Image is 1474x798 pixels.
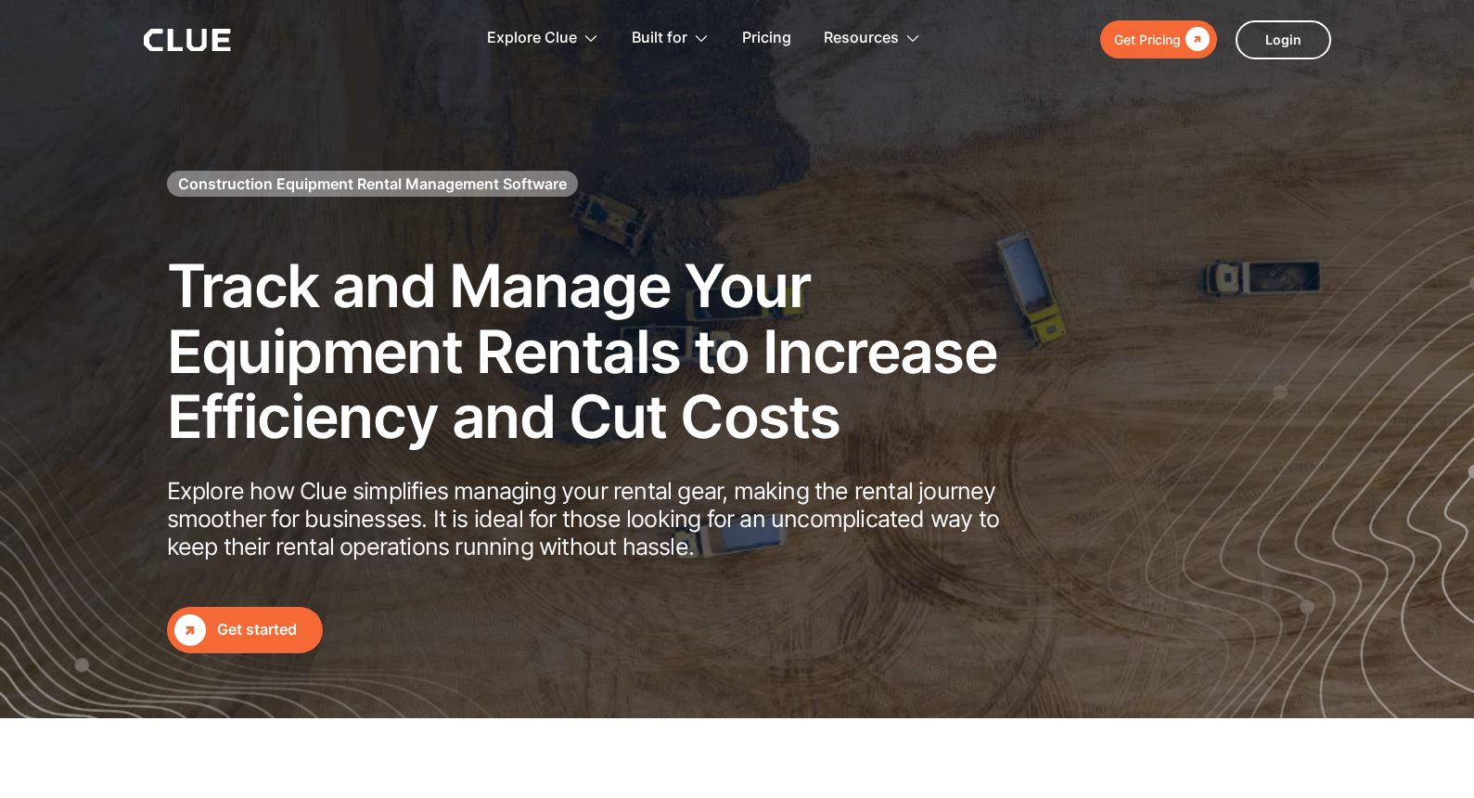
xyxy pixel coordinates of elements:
[632,9,710,68] div: Built for
[1181,28,1210,51] div: 
[167,253,1048,449] h2: Track and Manage Your Equipment Rentals to Increase Efficiency and Cut Costs
[217,618,315,641] div: Get started
[742,9,791,68] a: Pricing
[167,477,1048,560] p: Explore how Clue simplifies managing your rental gear, making the rental journey smoother for bus...
[1236,20,1331,59] a: Login
[174,614,206,646] div: 
[167,607,323,653] a: Get started
[1114,28,1181,51] div: Get Pricing
[1100,20,1217,58] a: Get Pricing
[178,174,567,194] h1: Construction Equipment Rental Management Software
[487,9,599,68] div: Explore Clue
[632,9,687,68] div: Built for
[824,9,899,68] div: Resources
[487,9,577,68] div: Explore Clue
[824,9,921,68] div: Resources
